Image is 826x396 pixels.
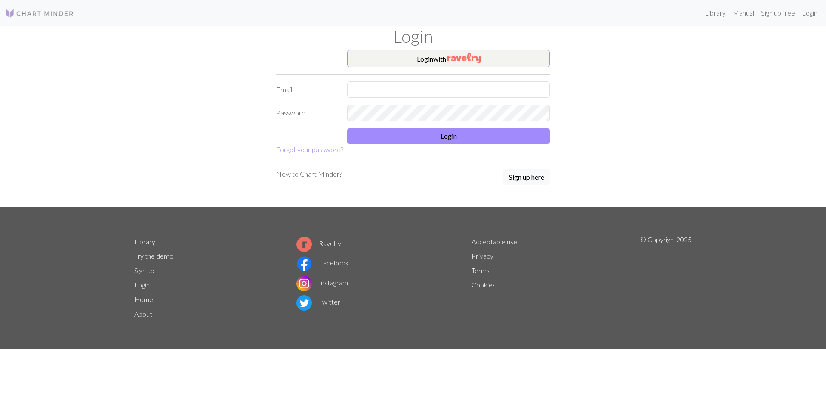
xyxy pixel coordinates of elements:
a: Forgot your password? [276,145,343,153]
a: Sign up [134,266,154,274]
a: Home [134,295,153,303]
button: Login [347,128,550,144]
p: © Copyright 2025 [640,234,692,321]
a: Facebook [296,259,349,267]
a: Acceptable use [472,237,517,246]
a: Try the demo [134,252,173,260]
a: Login [798,4,821,22]
img: Facebook logo [296,256,312,271]
a: Instagram [296,278,348,287]
img: Twitter logo [296,295,312,311]
a: Library [701,4,729,22]
a: Terms [472,266,490,274]
a: Twitter [296,298,340,306]
a: About [134,310,152,318]
img: Logo [5,8,74,19]
label: Email [271,81,342,98]
a: Library [134,237,155,246]
button: Sign up here [503,169,550,185]
a: Sign up free [758,4,798,22]
img: Ravelry logo [296,237,312,252]
img: Instagram logo [296,276,312,291]
a: Privacy [472,252,493,260]
a: Login [134,281,150,289]
label: Password [271,105,342,121]
a: Cookies [472,281,496,289]
a: Ravelry [296,239,341,247]
p: New to Chart Minder? [276,169,342,179]
h1: Login [129,26,697,47]
button: Loginwith [347,50,550,67]
img: Ravelry [447,53,481,63]
a: Sign up here [503,169,550,186]
a: Manual [729,4,758,22]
